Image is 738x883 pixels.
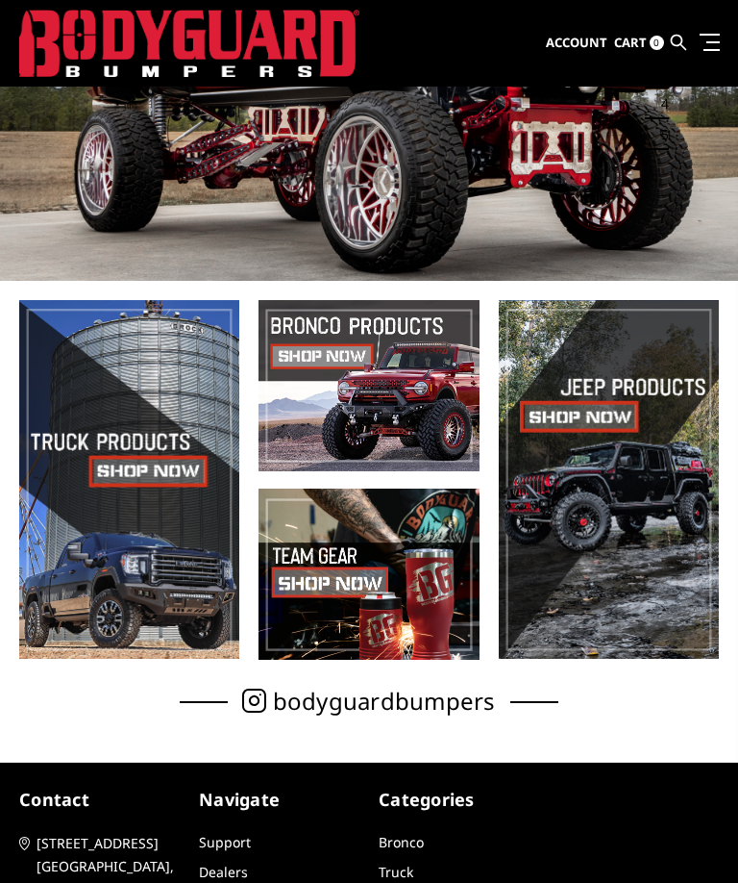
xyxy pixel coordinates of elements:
img: BODYGUARD BUMPERS [19,10,360,77]
a: Cart 0 [614,17,664,69]
span: 0 [650,36,664,50]
h5: contact [19,787,180,813]
a: Support [199,833,251,851]
span: bodyguardbumpers [273,691,496,711]
h5: Navigate [199,787,359,813]
a: Bronco [379,833,424,851]
span: Account [546,34,607,51]
span: Cart [614,34,647,51]
a: Account [546,17,607,69]
a: Dealers [199,863,248,881]
a: Truck [379,863,413,881]
button: 5 of 5 [650,119,669,150]
button: 4 of 5 [650,88,669,119]
h5: Categories [379,787,539,813]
